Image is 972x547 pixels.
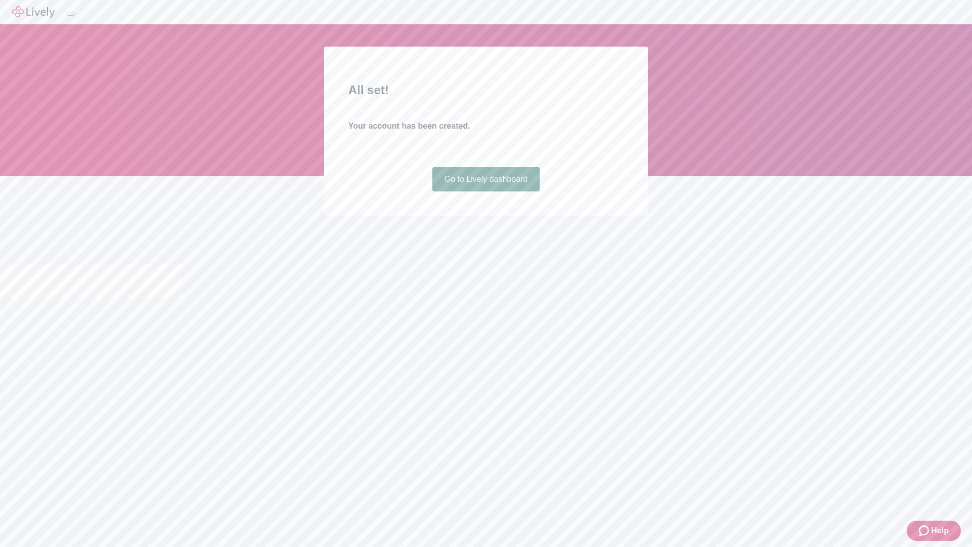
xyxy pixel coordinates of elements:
[67,13,75,16] button: Log out
[919,525,931,537] svg: Zendesk support icon
[348,81,624,99] h2: All set!
[12,6,55,18] img: Lively
[931,525,949,537] span: Help
[432,167,540,191] a: Go to Lively dashboard
[907,521,961,541] button: Zendesk support iconHelp
[348,120,624,132] h4: Your account has been created.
